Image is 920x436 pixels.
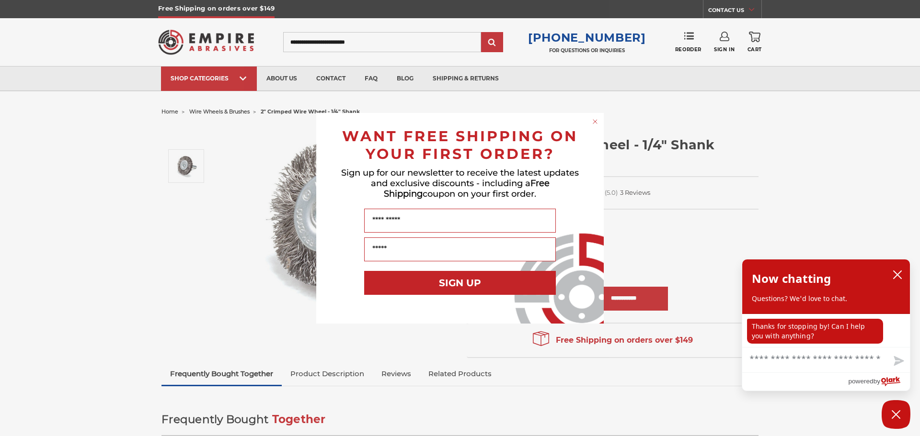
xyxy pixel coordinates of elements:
[882,400,910,429] button: Close Chatbox
[848,373,910,391] a: Powered by Olark
[742,259,910,391] div: olark chatbox
[341,168,579,199] span: Sign up for our newsletter to receive the latest updates and exclusive discounts - including a co...
[747,318,883,343] p: Thanks for stopping by! Can I help you with anything?
[342,127,578,163] span: WANT FREE SHIPPING ON YOUR FIRST ORDER?
[886,350,910,372] button: Send message
[752,294,900,303] p: Questions? We'd love to chat.
[742,313,910,347] div: chat
[874,375,880,387] span: by
[384,178,550,199] span: Free Shipping
[590,117,600,126] button: Close dialog
[890,268,905,282] button: close chatbox
[752,269,831,288] h2: Now chatting
[364,271,556,295] button: SIGN UP
[848,375,873,387] span: powered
